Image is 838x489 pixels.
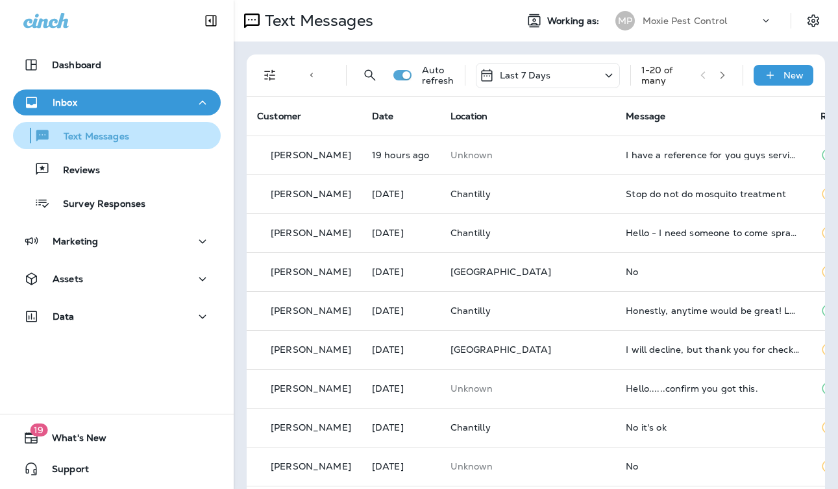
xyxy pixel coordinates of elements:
button: Marketing [13,228,221,254]
button: 19What's New [13,425,221,451]
span: [GEOGRAPHIC_DATA] [450,266,551,278]
p: Aug 9, 2025 05:42 AM [372,383,430,394]
p: [PERSON_NAME] [271,305,351,316]
p: [PERSON_NAME] [271,383,351,394]
p: Text Messages [260,11,373,30]
div: No it's ok [626,422,800,433]
span: Date [372,110,394,122]
span: 19 [30,423,47,436]
span: Working as: [547,16,602,27]
div: Hello......confirm you got this. [626,383,800,394]
p: Aug 11, 2025 02:09 PM [372,189,430,199]
button: Inbox [13,89,221,115]
button: Search Messages [357,62,383,88]
span: [GEOGRAPHIC_DATA] [450,344,551,355]
button: Dashboard [13,52,221,78]
p: [PERSON_NAME] [271,150,351,160]
p: Aug 9, 2025 09:52 AM [372,305,430,316]
p: New [783,70,804,80]
p: [PERSON_NAME] [271,344,351,355]
p: Auto refresh [422,65,454,86]
span: Support [39,464,89,479]
button: Text Messages [13,122,221,149]
button: Support [13,456,221,482]
p: Assets [53,274,83,284]
span: Chantilly [450,422,491,433]
p: Text Messages [51,131,129,143]
div: Honestly, anytime would be great! Let's do a one time treatment and go from there [626,305,800,316]
button: Assets [13,266,221,292]
button: Survey Responses [13,189,221,217]
p: Data [53,311,75,322]
div: Hello - I need someone to come spray for ants at my house this week. They are everywhere outside ... [626,228,800,238]
p: [PERSON_NAME] [271,461,351,471]
span: Chantilly [450,188,491,200]
p: Marketing [53,236,98,246]
p: Aug 10, 2025 02:54 PM [372,228,430,238]
p: [PERSON_NAME] [271,267,351,277]
p: Moxie Pest Control [643,16,728,26]
p: Aug 9, 2025 09:43 AM [372,344,430,355]
p: Aug 8, 2025 11:40 AM [372,461,430,471]
p: Reviews [50,165,100,177]
p: Survey Responses [50,198,145,211]
p: Aug 8, 2025 09:22 PM [372,422,430,433]
p: [PERSON_NAME] [271,228,351,238]
button: Settings [802,9,825,32]
span: Message [626,110,665,122]
span: Customer [257,110,301,122]
span: Location [450,110,488,122]
p: Inbox [53,97,77,108]
div: MP [615,11,635,30]
p: Dashboard [52,60,101,70]
div: I will decline, but thank you for checking. [626,344,800,355]
p: [PERSON_NAME] [271,422,351,433]
button: Filters [257,62,283,88]
button: Data [13,304,221,329]
button: Reviews [13,156,221,183]
p: [PERSON_NAME] [271,189,351,199]
span: Chantilly [450,305,491,316]
p: Aug 11, 2025 08:32 PM [372,150,430,160]
p: This customer does not have a last location and the phone number they messaged is not assigned to... [450,461,606,471]
p: Aug 9, 2025 10:22 AM [372,267,430,277]
span: What's New [39,433,106,448]
p: Last 7 Days [500,70,551,80]
div: Stop do not do mosquito treatment [626,189,800,199]
div: I have a reference for you guys service. His name is Mauricio Flores and his cell number is 1 385... [626,150,800,160]
span: Chantilly [450,227,491,239]
p: This customer does not have a last location and the phone number they messaged is not assigned to... [450,383,606,394]
button: Collapse Sidebar [193,8,229,34]
p: This customer does not have a last location and the phone number they messaged is not assigned to... [450,150,606,160]
div: No [626,267,800,277]
div: No [626,461,800,471]
div: 1 - 20 of many [641,65,690,86]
